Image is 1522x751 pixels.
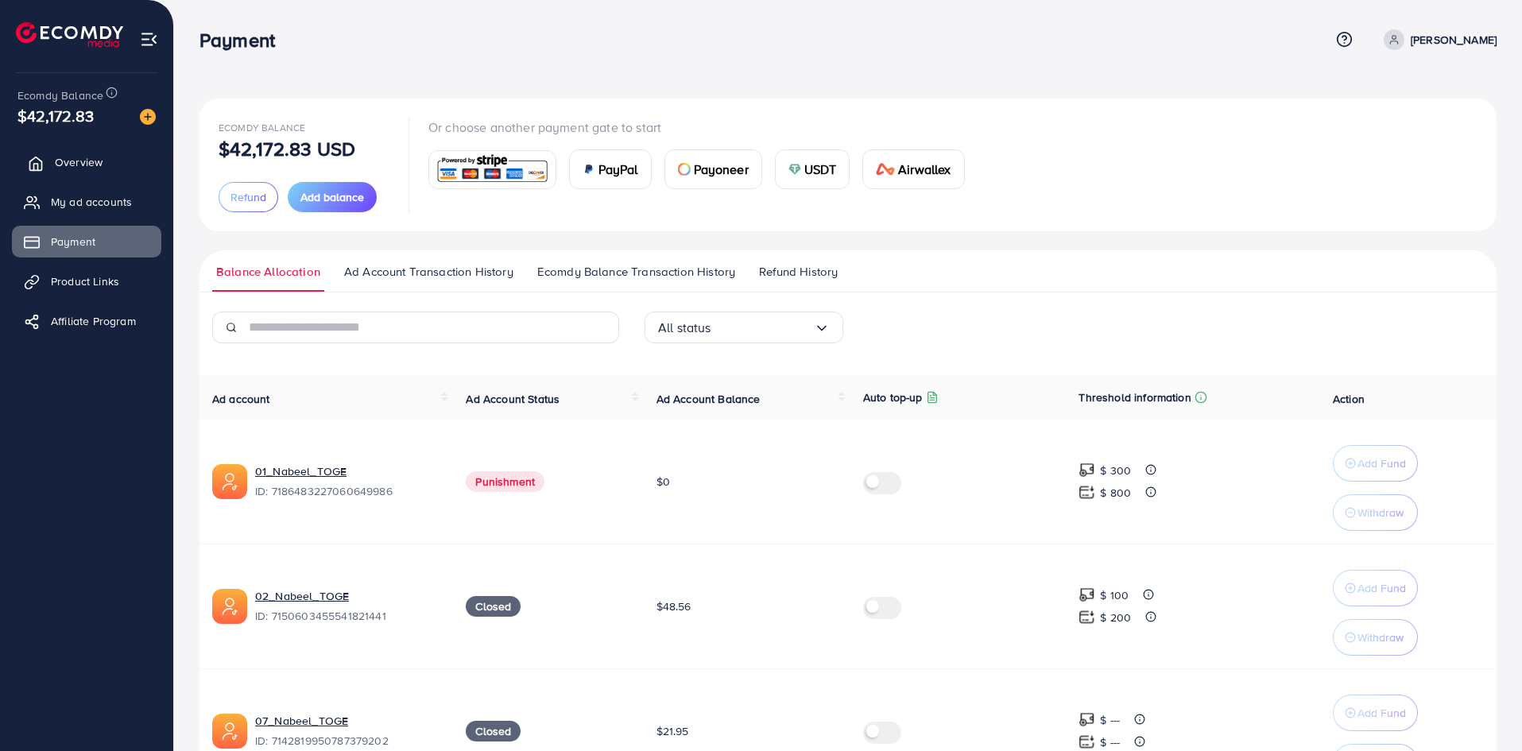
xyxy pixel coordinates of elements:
button: Add Fund [1333,570,1418,606]
p: $ --- [1100,710,1120,730]
span: Punishment [466,471,544,492]
a: Affiliate Program [12,305,161,337]
img: top-up amount [1079,484,1095,501]
button: Withdraw [1333,494,1418,531]
span: Ad Account Transaction History [344,263,513,281]
img: card [678,163,691,176]
p: Threshold information [1079,388,1191,407]
span: $48.56 [656,598,691,614]
a: Payment [12,226,161,257]
a: cardAirwallex [862,149,964,189]
a: 01_Nabeel_TOGE [255,463,347,479]
span: Payoneer [694,160,749,179]
a: My ad accounts [12,186,161,218]
img: ic-ads-acc.e4c84228.svg [212,464,247,499]
span: ID: 7150603455541821441 [255,608,440,624]
span: $0 [656,474,670,490]
div: <span class='underline'>02_Nabeel_TOGE</span></br>7150603455541821441 [255,588,440,625]
a: [PERSON_NAME] [1377,29,1497,50]
span: Balance Allocation [216,263,320,281]
span: Ecomdy Balance [17,87,103,103]
span: Ad account [212,391,270,407]
div: <span class='underline'>07_Nabeel_TOGE</span></br>7142819950787379202 [255,713,440,749]
p: Add Fund [1357,579,1406,598]
span: My ad accounts [51,194,132,210]
a: cardPayoneer [664,149,762,189]
span: Overview [55,154,103,170]
img: ic-ads-acc.e4c84228.svg [212,589,247,624]
p: Withdraw [1357,503,1404,522]
span: USDT [804,160,837,179]
button: Withdraw [1333,619,1418,656]
button: Refund [219,182,278,212]
img: top-up amount [1079,586,1095,603]
span: $42,172.83 [17,104,95,127]
span: Payment [51,234,95,250]
span: Closed [466,596,521,617]
img: menu [140,30,158,48]
a: 02_Nabeel_TOGE [255,588,349,604]
button: Add Fund [1333,695,1418,731]
input: Search for option [711,315,814,340]
iframe: Chat [1454,679,1510,739]
p: $ 200 [1100,608,1131,627]
img: image [140,109,156,125]
span: Airwallex [898,160,951,179]
p: $ 800 [1100,483,1131,502]
img: card [583,163,595,176]
span: Refund [230,189,266,205]
span: Ad Account Balance [656,391,761,407]
h3: Payment [199,29,288,52]
span: ID: 7186483227060649986 [255,483,440,499]
span: Add balance [300,189,364,205]
p: $42,172.83 USD [219,139,355,158]
img: card [434,153,551,187]
a: 07_Nabeel_TOGE [255,713,348,729]
span: ID: 7142819950787379202 [255,733,440,749]
img: card [876,163,895,176]
button: Add balance [288,182,377,212]
div: Search for option [645,312,843,343]
button: Add Fund [1333,445,1418,482]
img: top-up amount [1079,734,1095,750]
span: Action [1333,391,1365,407]
p: Add Fund [1357,703,1406,722]
a: card [428,150,556,189]
a: cardPayPal [569,149,652,189]
span: Refund History [759,263,838,281]
p: $ 100 [1100,586,1129,605]
p: [PERSON_NAME] [1411,30,1497,49]
p: Or choose another payment gate to start [428,118,978,137]
img: top-up amount [1079,609,1095,625]
span: Ecomdy Balance [219,121,305,134]
span: Closed [466,721,521,741]
img: ic-ads-acc.e4c84228.svg [212,714,247,749]
span: Ecomdy Balance Transaction History [537,263,735,281]
img: top-up amount [1079,462,1095,478]
img: card [788,163,801,176]
img: top-up amount [1079,711,1095,728]
p: Add Fund [1357,454,1406,473]
p: Auto top-up [863,388,923,407]
span: Ad Account Status [466,391,560,407]
span: All status [658,315,711,340]
a: Overview [12,146,161,178]
span: $21.95 [656,723,689,739]
a: cardUSDT [775,149,850,189]
a: Product Links [12,265,161,297]
span: Product Links [51,273,119,289]
span: PayPal [598,160,638,179]
span: Affiliate Program [51,313,136,329]
p: Withdraw [1357,628,1404,647]
img: logo [16,22,123,47]
div: <span class='underline'>01_Nabeel_TOGE</span></br>7186483227060649986 [255,463,440,500]
p: $ 300 [1100,461,1131,480]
